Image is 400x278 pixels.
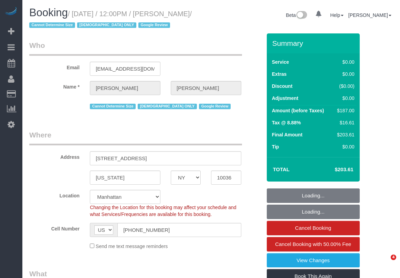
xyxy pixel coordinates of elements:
[272,119,301,126] label: Tax @ 8.88%
[348,12,391,18] a: [PERSON_NAME]
[4,7,18,17] img: Automaid Logo
[90,104,136,109] span: Cannot Determine Size
[272,95,298,102] label: Adjustment
[211,171,241,185] input: Zip Code
[391,255,396,260] span: 4
[334,119,354,126] div: $16.61
[330,12,344,18] a: Help
[267,253,360,268] a: View Changes
[90,81,160,95] input: First Name
[272,143,279,150] label: Tip
[24,81,85,90] label: Name *
[96,244,168,249] span: Send me text message reminders
[29,10,192,29] small: / [DATE] / 12:00PM / [PERSON_NAME]
[29,40,242,56] legend: Who
[286,12,307,18] a: Beta
[29,22,75,28] span: Cannot Determine Size
[24,223,85,232] label: Cell Number
[272,83,293,90] label: Discount
[138,104,197,109] span: [DEMOGRAPHIC_DATA] ONLY
[199,104,231,109] span: Google Review
[171,81,241,95] input: Last Name
[334,71,354,78] div: $0.00
[24,62,85,71] label: Email
[334,95,354,102] div: $0.00
[117,223,241,237] input: Cell Number
[314,167,353,173] h4: $203.61
[24,151,85,161] label: Address
[275,241,351,247] span: Cancel Booking with 50.00% Fee
[24,190,85,199] label: Location
[90,171,160,185] input: City
[77,22,136,28] span: [DEMOGRAPHIC_DATA] ONLY
[296,11,307,20] img: New interface
[90,205,236,217] span: Changing the Location for this booking may affect your schedule and what Services/Frequencies are...
[272,71,287,78] label: Extras
[334,107,354,114] div: $187.00
[273,166,290,172] strong: Total
[272,131,303,138] label: Final Amount
[29,130,242,145] legend: Where
[334,83,354,90] div: ($0.00)
[29,7,68,19] span: Booking
[138,22,170,28] span: Google Review
[272,59,289,65] label: Service
[267,237,360,251] a: Cancel Booking with 50.00% Fee
[267,221,360,235] a: Cancel Booking
[334,59,354,65] div: $0.00
[272,107,324,114] label: Amount (before Taxes)
[334,131,354,138] div: $203.61
[334,143,354,150] div: $0.00
[272,39,356,47] h3: Summary
[377,255,393,271] iframe: Intercom live chat
[90,62,160,76] input: Email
